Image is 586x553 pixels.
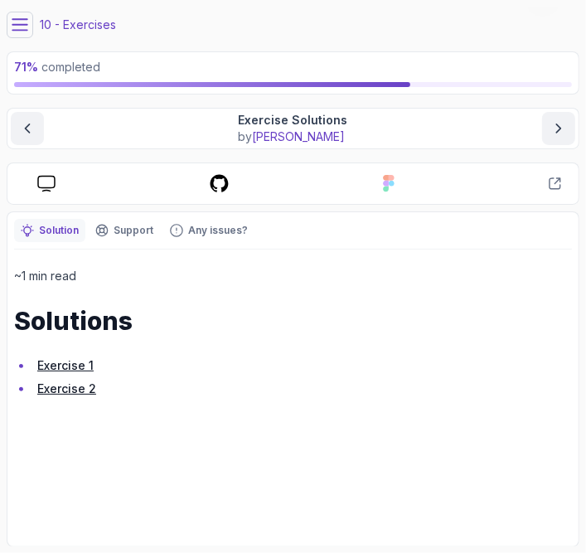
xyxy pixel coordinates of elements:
span: 71 % [14,60,38,74]
p: Any issues? [188,224,248,237]
p: 10 - Exercises [40,17,116,33]
p: Support [114,224,153,237]
button: next content [542,112,575,145]
a: Exercise 1 [37,358,94,372]
p: by [239,129,348,145]
p: ~1 min read [14,266,572,286]
button: Support button [89,219,160,242]
button: previous content [11,112,44,145]
a: Exercise 2 [37,381,96,395]
button: notes button [14,219,85,242]
p: Exercise Solutions [239,112,348,129]
span: completed [14,60,100,74]
a: course repo [196,173,243,194]
p: Solution [39,224,79,237]
a: course slides [24,175,69,192]
button: Feedback button [163,219,254,242]
span: [PERSON_NAME] [253,129,346,143]
h1: Solutions [14,306,572,336]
